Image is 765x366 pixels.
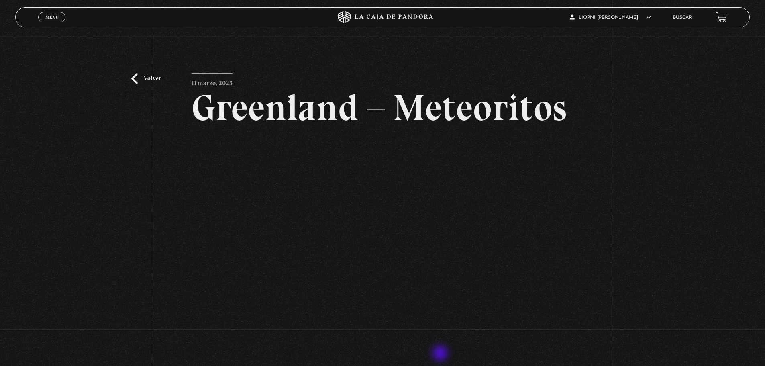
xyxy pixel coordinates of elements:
[570,15,651,20] span: LIOPNI [PERSON_NAME]
[192,138,573,353] iframe: Dailymotion video player – Greenland Meteoritos
[716,12,727,23] a: View your shopping cart
[192,89,573,126] h2: Greenland – Meteoritos
[45,15,59,20] span: Menu
[192,73,233,89] p: 11 marzo, 2025
[131,73,161,84] a: Volver
[43,22,61,27] span: Cerrar
[673,15,692,20] a: Buscar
